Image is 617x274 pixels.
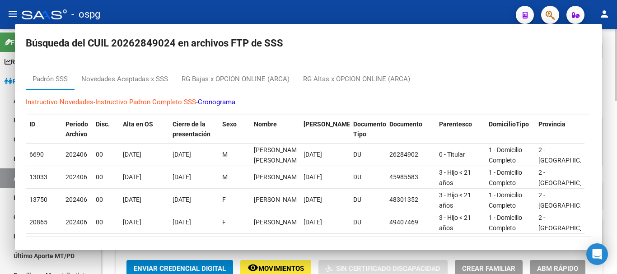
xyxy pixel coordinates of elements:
span: 2 - [GEOGRAPHIC_DATA] [538,191,599,209]
div: 4 total [26,237,591,260]
a: Cronograma [198,98,235,106]
span: Movimientos [258,265,304,273]
datatable-header-cell: Cierre de la presentación [169,115,219,144]
a: Instructivo Novedades [26,98,93,106]
span: [DATE] [123,218,141,226]
span: 202406 [65,196,87,203]
datatable-header-cell: Sexo [219,115,250,144]
span: 2 - [GEOGRAPHIC_DATA] [538,146,599,164]
span: SALLENAVE CHAVEZ, MALENA [254,196,302,203]
span: SALLENAVE CHAVEZ, JOAQUIN [254,173,302,181]
div: RG Altas x OPCION ONLINE (ARCA) [303,74,410,84]
datatable-header-cell: Disc. [92,115,119,144]
div: 26284902 [389,149,432,160]
span: [DATE] [123,173,141,181]
datatable-header-cell: ID [26,115,62,144]
span: Parentesco [439,121,472,128]
mat-icon: remove_red_eye [248,262,258,273]
span: [DATE] [304,173,322,181]
datatable-header-cell: Alta en OS [119,115,169,144]
div: DU [353,149,382,160]
span: 13750 [29,196,47,203]
h2: Búsqueda del CUIL 20262849024 en archivos FTP de SSS [26,35,591,52]
p: - - [26,97,591,107]
div: 49407469 [389,217,432,228]
datatable-header-cell: Período Archivo [62,115,92,144]
span: Período Archivo [65,121,88,138]
mat-icon: person [599,9,610,19]
span: [PERSON_NAME]. [304,121,354,128]
datatable-header-cell: Provincia [535,115,584,144]
span: ABM Rápido [537,265,578,273]
div: 00 [96,195,116,205]
datatable-header-cell: Parentesco [435,115,485,144]
div: DU [353,217,382,228]
span: 20865 [29,218,47,226]
span: [DATE] [173,196,191,203]
span: SALLENAVE SEBASTIAN MATIAS [254,146,302,164]
span: 1 - Domicilio Completo [489,191,522,209]
span: M [222,173,228,181]
span: Sexo [222,121,237,128]
span: 3 - Hijo < 21 años [439,214,471,232]
span: 2 - [GEOGRAPHIC_DATA] [538,214,599,232]
span: SALLENAVE CHAVEZ, VALENTINA [254,218,302,226]
datatable-header-cell: Nombre [250,115,300,144]
span: 1 - Domicilio Completo [489,214,522,232]
datatable-header-cell: Fecha Nac. [300,115,350,144]
span: F [222,196,226,203]
span: Nombre [254,121,277,128]
span: 1 - Domicilio Completo [489,169,522,186]
span: [DATE] [123,196,141,203]
span: [DATE] [304,218,322,226]
span: Disc. [96,121,110,128]
div: DU [353,172,382,182]
span: 3 - Hijo < 21 años [439,169,471,186]
span: 0 - Titular [439,151,465,158]
span: 3 - Hijo < 21 años [439,191,471,209]
span: DomicilioTipo [489,121,529,128]
span: 202406 [65,218,87,226]
a: Instructivo Padron Completo SSS [95,98,196,106]
span: Documento Tipo [353,121,386,138]
div: DU [353,195,382,205]
span: [DATE] [173,218,191,226]
span: [DATE] [173,151,191,158]
div: Novedades Aceptadas x SSS [81,74,168,84]
div: 45985583 [389,172,432,182]
span: Enviar Credencial Digital [134,265,226,273]
span: 13033 [29,173,47,181]
span: [DATE] [304,196,322,203]
span: Crear Familiar [462,265,515,273]
div: 00 [96,149,116,160]
span: [DATE] [304,151,322,158]
div: Open Intercom Messenger [586,243,608,265]
span: 1 - Domicilio Completo [489,146,522,164]
span: [DATE] [123,151,141,158]
datatable-header-cell: DomicilioTipo [485,115,535,144]
div: RG Bajas x OPCION ONLINE (ARCA) [182,74,290,84]
div: 00 [96,217,116,228]
span: - ospg [71,5,100,24]
datatable-header-cell: Documento Tipo [350,115,386,144]
span: 202406 [65,151,87,158]
div: 48301352 [389,195,432,205]
div: 00 [96,172,116,182]
span: 202406 [65,173,87,181]
span: Padrón [5,76,33,86]
div: Padrón SSS [33,74,68,84]
span: F [222,218,226,226]
span: Firma Express [5,37,51,47]
datatable-header-cell: Documento [386,115,435,144]
span: Reportes [5,57,37,67]
span: 2 - [GEOGRAPHIC_DATA] [538,169,599,186]
span: Cierre de la presentación [173,121,210,138]
span: Provincia [538,121,566,128]
span: [DATE] [173,173,191,181]
span: ID [29,121,35,128]
span: Alta en OS [123,121,153,128]
span: Sin Certificado Discapacidad [336,265,440,273]
mat-icon: menu [7,9,18,19]
span: 6690 [29,151,44,158]
span: M [222,151,228,158]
